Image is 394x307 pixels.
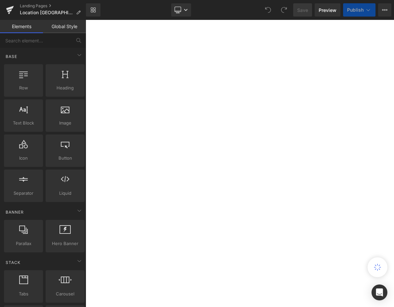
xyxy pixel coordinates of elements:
[20,3,86,9] a: Landing Pages
[277,3,291,17] button: Redo
[297,7,308,14] span: Save
[20,10,73,15] span: Location [GEOGRAPHIC_DATA]
[48,240,83,247] span: Hero Banner
[6,84,41,91] span: Row
[347,7,364,13] span: Publish
[6,190,41,197] span: Separator
[48,190,83,197] span: Liquid
[48,120,83,127] span: Image
[372,284,387,300] div: Open Intercom Messenger
[6,290,41,297] span: Tabs
[6,120,41,127] span: Text Block
[319,7,336,14] span: Preview
[6,155,41,162] span: Icon
[48,84,83,91] span: Heading
[5,53,18,60] span: Base
[261,3,275,17] button: Undo
[43,20,86,33] a: Global Style
[48,290,83,297] span: Carousel
[5,209,24,215] span: Banner
[6,240,41,247] span: Parallax
[86,3,100,17] a: New Library
[48,155,83,162] span: Button
[343,3,375,17] button: Publish
[5,259,21,266] span: Stack
[315,3,340,17] a: Preview
[378,3,391,17] button: More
